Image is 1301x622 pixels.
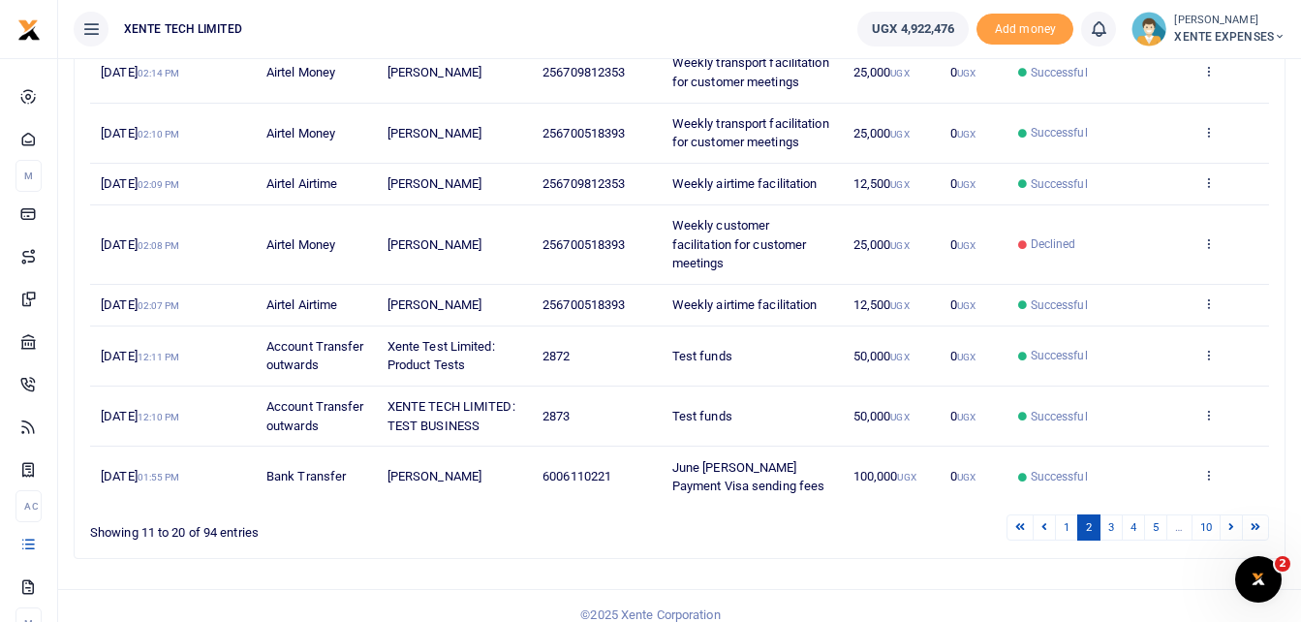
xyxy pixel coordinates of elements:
[872,19,954,39] span: UGX 4,922,476
[672,218,807,270] span: Weekly customer facilitation for customer meetings
[853,126,910,140] span: 25,000
[101,469,179,483] span: [DATE]
[1031,468,1088,485] span: Successful
[672,176,818,191] span: Weekly airtime facilitation
[1275,556,1290,572] span: 2
[542,297,625,312] span: 256700518393
[1174,28,1286,46] span: XENTE EXPENSES
[387,469,481,483] span: [PERSON_NAME]
[387,126,481,140] span: [PERSON_NAME]
[542,349,570,363] span: 2872
[1235,556,1282,603] iframe: Intercom live chat
[976,14,1073,46] span: Add money
[957,352,976,362] small: UGX
[672,55,829,89] span: Weekly transport facilitation for customer meetings
[101,126,179,140] span: [DATE]
[1055,514,1078,541] a: 1
[957,129,976,140] small: UGX
[957,68,976,78] small: UGX
[387,65,481,79] span: [PERSON_NAME]
[542,469,611,483] span: 6006110221
[116,20,250,38] span: XENTE TECH LIMITED
[890,129,909,140] small: UGX
[857,12,969,47] a: UGX 4,922,476
[950,297,976,312] span: 0
[138,129,180,140] small: 02:10 PM
[890,300,909,311] small: UGX
[1100,514,1123,541] a: 3
[890,240,909,251] small: UGX
[1174,13,1286,29] small: [PERSON_NAME]
[15,160,42,192] li: M
[1131,12,1286,47] a: profile-user [PERSON_NAME] XENTE EXPENSES
[853,65,910,79] span: 25,000
[1031,347,1088,364] span: Successful
[1077,514,1100,541] a: 2
[672,297,818,312] span: Weekly airtime facilitation
[890,352,909,362] small: UGX
[138,179,180,190] small: 02:09 PM
[266,65,335,79] span: Airtel Money
[1031,296,1088,314] span: Successful
[976,20,1073,35] a: Add money
[850,12,976,47] li: Wallet ballance
[890,68,909,78] small: UGX
[542,237,625,252] span: 256700518393
[138,240,180,251] small: 02:08 PM
[672,116,829,150] span: Weekly transport facilitation for customer meetings
[950,349,976,363] span: 0
[672,460,825,494] span: June [PERSON_NAME] Payment Visa sending fees
[138,68,180,78] small: 02:14 PM
[101,297,179,312] span: [DATE]
[672,349,732,363] span: Test funds
[957,179,976,190] small: UGX
[950,65,976,79] span: 0
[387,297,481,312] span: [PERSON_NAME]
[1192,514,1221,541] a: 10
[1031,235,1076,253] span: Declined
[387,339,495,373] span: Xente Test Limited: Product Tests
[138,300,180,311] small: 02:07 PM
[542,126,625,140] span: 256700518393
[890,179,909,190] small: UGX
[950,126,976,140] span: 0
[897,472,915,482] small: UGX
[853,176,910,191] span: 12,500
[101,237,179,252] span: [DATE]
[542,409,570,423] span: 2873
[890,412,909,422] small: UGX
[1144,514,1167,541] a: 5
[1031,64,1088,81] span: Successful
[672,409,732,423] span: Test funds
[101,65,179,79] span: [DATE]
[542,176,625,191] span: 256709812353
[15,490,42,522] li: Ac
[138,472,180,482] small: 01:55 PM
[138,352,180,362] small: 12:11 PM
[266,176,337,191] span: Airtel Airtime
[387,237,481,252] span: [PERSON_NAME]
[266,126,335,140] span: Airtel Money
[101,176,179,191] span: [DATE]
[1131,12,1166,47] img: profile-user
[957,240,976,251] small: UGX
[1122,514,1145,541] a: 4
[853,237,910,252] span: 25,000
[976,14,1073,46] li: Toup your wallet
[957,412,976,422] small: UGX
[853,297,910,312] span: 12,500
[266,469,346,483] span: Bank Transfer
[950,469,976,483] span: 0
[957,300,976,311] small: UGX
[542,65,625,79] span: 256709812353
[17,21,41,36] a: logo-small logo-large logo-large
[138,412,180,422] small: 12:10 PM
[853,469,916,483] span: 100,000
[387,399,515,433] span: XENTE TECH LIMITED: TEST BUSINESS
[17,18,41,42] img: logo-small
[266,237,335,252] span: Airtel Money
[266,297,337,312] span: Airtel Airtime
[950,176,976,191] span: 0
[853,349,910,363] span: 50,000
[1031,124,1088,141] span: Successful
